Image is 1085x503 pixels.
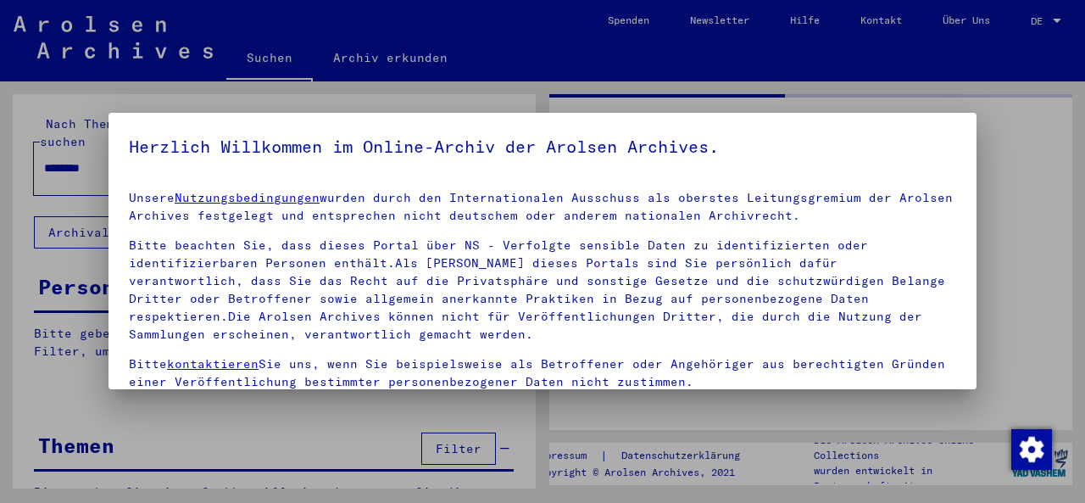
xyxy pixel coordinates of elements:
[129,355,956,391] p: Bitte Sie uns, wenn Sie beispielsweise als Betroffener oder Angehöriger aus berechtigten Gründen ...
[175,190,320,205] a: Nutzungsbedingungen
[129,189,956,225] p: Unsere wurden durch den Internationalen Ausschuss als oberstes Leitungsgremium der Arolsen Archiv...
[129,237,956,344] p: Bitte beachten Sie, dass dieses Portal über NS - Verfolgte sensible Daten zu identifizierten oder...
[129,133,956,160] h5: Herzlich Willkommen im Online-Archiv der Arolsen Archives.
[1011,429,1052,470] img: Zustimmung ändern
[167,356,259,372] a: kontaktieren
